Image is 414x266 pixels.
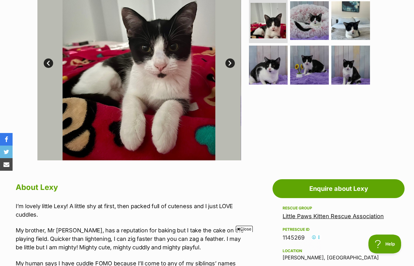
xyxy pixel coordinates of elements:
[290,1,329,40] img: Photo of Lexy
[44,58,53,68] a: Prev
[283,227,395,232] div: PetRescue ID
[16,180,246,194] h2: About Lexy
[331,46,370,84] img: Photo of Lexy
[283,206,395,211] div: Rescue group
[290,46,329,84] img: Photo of Lexy
[16,202,246,219] p: I’m lovely little Lexy! A little shy at first, then packed full of cuteness and I just LOVE cuddles.
[16,226,246,252] p: My brother, Mr [PERSON_NAME], has a reputation for baking but I take the cake on the playing fiel...
[249,46,288,84] img: Photo of Lexy
[283,248,395,253] div: Location
[93,235,322,263] iframe: Advertisement
[283,233,395,242] div: 1145269
[283,213,384,219] a: Little Paws Kitten Rescue Association
[273,179,405,198] a: Enquire about Lexy
[331,1,370,40] img: Photo of Lexy
[283,247,395,260] div: [PERSON_NAME], [GEOGRAPHIC_DATA]
[251,3,286,38] img: Photo of Lexy
[236,226,253,232] span: Close
[225,58,235,68] a: Next
[368,235,401,253] iframe: Help Scout Beacon - Open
